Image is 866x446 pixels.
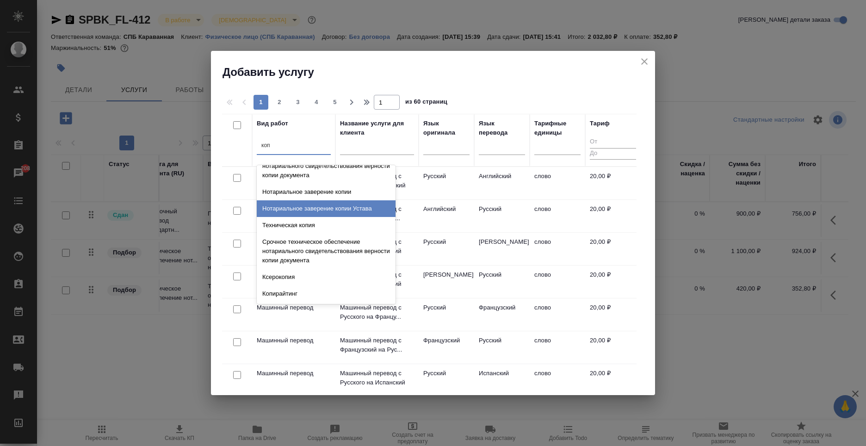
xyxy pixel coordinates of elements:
[257,336,331,345] p: Машинный перевод
[223,65,655,80] h2: Добавить услугу
[257,234,396,269] div: Срочное техническое обеспечение нотариального свидетельствования верности копии документа
[585,266,641,298] td: 20,00 ₽
[530,331,585,364] td: слово
[637,55,651,68] button: close
[257,200,396,217] div: Нотариальное заверение копии Устава
[257,369,331,378] p: Машинный перевод
[530,298,585,331] td: слово
[257,303,331,312] p: Машинный перевод
[585,364,641,396] td: 20,00 ₽
[419,167,474,199] td: Русский
[474,364,530,396] td: Испанский
[328,95,342,110] button: 5
[340,369,414,387] p: Машинный перевод с Русского на Испанский
[474,233,530,265] td: [PERSON_NAME]
[340,336,414,354] p: Машинный перевод с Французский на Рус...
[474,331,530,364] td: Русский
[257,217,396,234] div: Техническая копия
[534,119,581,137] div: Тарифные единицы
[309,98,324,107] span: 4
[530,266,585,298] td: слово
[257,184,396,200] div: Нотариальное заверение копии
[340,303,414,322] p: Машинный перевод с Русского на Францу...
[405,96,447,110] span: из 60 страниц
[479,119,525,137] div: Язык перевода
[272,95,287,110] button: 2
[585,167,641,199] td: 20,00 ₽
[257,149,396,184] div: Сверхсрочное техническое обеспечение нотариального свидетельствования верности копии документа
[309,95,324,110] button: 4
[590,136,636,148] input: От
[530,200,585,232] td: слово
[272,98,287,107] span: 2
[328,98,342,107] span: 5
[530,364,585,396] td: слово
[585,298,641,331] td: 20,00 ₽
[291,98,305,107] span: 3
[590,119,610,128] div: Тариф
[474,167,530,199] td: Английский
[474,266,530,298] td: Русский
[257,285,396,302] div: Копирайтинг
[474,298,530,331] td: Французский
[291,95,305,110] button: 3
[257,119,288,128] div: Вид работ
[474,200,530,232] td: Русский
[257,269,396,285] div: Ксерокопия
[419,200,474,232] td: Английский
[419,266,474,298] td: [PERSON_NAME]
[419,364,474,396] td: Русский
[585,233,641,265] td: 20,00 ₽
[340,119,414,137] div: Название услуги для клиента
[419,298,474,331] td: Русский
[419,233,474,265] td: Русский
[419,331,474,364] td: Французский
[590,148,636,160] input: До
[585,200,641,232] td: 20,00 ₽
[423,119,470,137] div: Язык оригинала
[585,331,641,364] td: 20,00 ₽
[530,233,585,265] td: слово
[530,167,585,199] td: слово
